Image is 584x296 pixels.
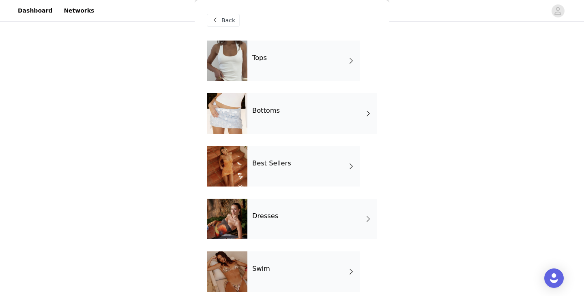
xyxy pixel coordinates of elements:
a: Dashboard [13,2,57,20]
h4: Bottoms [252,107,280,114]
h4: Tops [252,54,267,62]
span: Back [221,16,235,25]
h4: Dresses [252,212,278,220]
h4: Best Sellers [252,160,291,167]
a: Networks [59,2,99,20]
div: avatar [554,4,562,17]
div: Open Intercom Messenger [544,268,564,288]
h4: Swim [252,265,270,272]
